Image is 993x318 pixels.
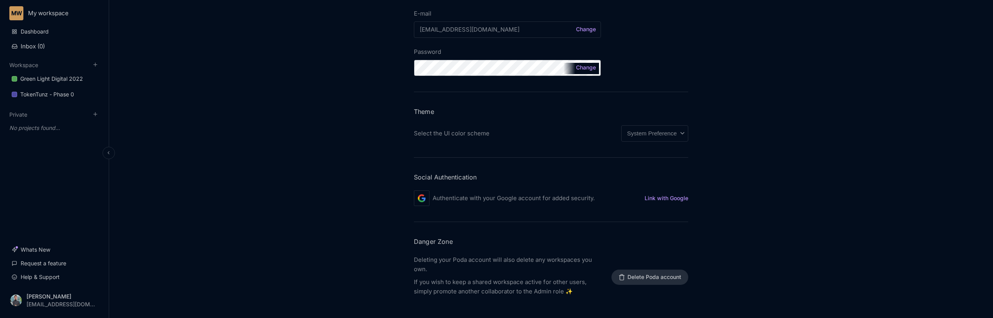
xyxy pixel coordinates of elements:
a: Green Light Digital 2022 [7,71,102,86]
div: MW [9,6,23,20]
label: E-mail [414,9,601,18]
img: Google [417,194,426,203]
h3: Theme [414,108,688,116]
button: Delete Poda account [611,270,689,285]
button: Workspace [9,62,38,68]
button: [PERSON_NAME][EMAIL_ADDRESS][DOMAIN_NAME] [7,289,102,312]
h3: Danger Zone [414,238,688,246]
div: Green Light Digital 2022 [20,74,83,83]
span: thanks [565,288,573,295]
button: Inbox (0) [7,39,102,53]
button: Change email [574,27,597,32]
div: [PERSON_NAME] [27,293,95,299]
a: Request a feature [7,256,102,271]
p: If you wish to keep a shared workspace active for other users, simply promote another collaborato... [414,277,601,297]
div: No projects found... [7,121,102,135]
div: Private [7,119,102,137]
a: Whats New [7,242,102,257]
button: Change password [574,65,597,70]
button: Private [9,111,27,118]
div: Workspace [7,69,102,105]
button: MWMy workspace [9,6,99,20]
p: Deleting your Poda account will also delete any workspaces you own. [414,255,601,274]
div: My workspace [28,10,87,17]
p: Authenticate with your Google account for added security. [433,194,595,203]
div: Green Light Digital 2022 [7,71,102,87]
div: TokenTunz - Phase 0 [20,90,74,99]
a: Dashboard [7,24,102,39]
h3: Social Authentication [414,173,688,181]
div: Select the UI color scheme [414,129,578,138]
label: Password [414,47,601,57]
a: Help & Support [7,270,102,284]
a: TokenTunz - Phase 0 [7,87,102,102]
div: [EMAIL_ADDRESS][DOMAIN_NAME] [27,301,95,307]
button: Link with Google [645,195,688,201]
